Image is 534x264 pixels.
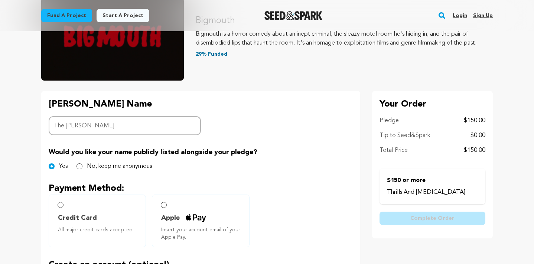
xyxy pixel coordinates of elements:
p: $150.00 [464,146,485,155]
p: 29% Funded [196,50,493,58]
img: Seed&Spark Logo Dark Mode [264,11,323,20]
p: Tip to Seed&Spark [380,131,430,140]
span: Insert your account email of your Apple Pay. [161,226,243,241]
input: Backer Name [49,116,201,135]
a: Sign up [473,10,493,22]
p: Payment Method: [49,183,353,195]
img: credit card icons [186,214,206,222]
span: Complete Order [410,215,455,222]
a: Login [453,10,467,22]
p: $150 or more [387,176,478,185]
p: Bigmouth is a horror comedy about an inept criminal, the sleazy motel room he's hiding in, and th... [196,30,493,48]
button: Complete Order [380,212,485,225]
p: $150.00 [464,116,485,125]
span: Credit Card [58,213,97,223]
label: Yes [59,162,68,171]
span: Apple [161,213,180,223]
span: All major credit cards accepted. [58,226,140,234]
label: No, keep me anonymous [87,162,152,171]
a: Start a project [97,9,149,22]
a: Seed&Spark Homepage [264,11,323,20]
p: Thrills And [MEDICAL_DATA] [387,188,478,197]
p: Pledge [380,116,399,125]
p: Total Price [380,146,408,155]
p: Would you like your name publicly listed alongside your pledge? [49,147,353,157]
p: Your Order [380,98,485,110]
a: Fund a project [41,9,92,22]
p: [PERSON_NAME] Name [49,98,201,110]
p: $0.00 [470,131,485,140]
